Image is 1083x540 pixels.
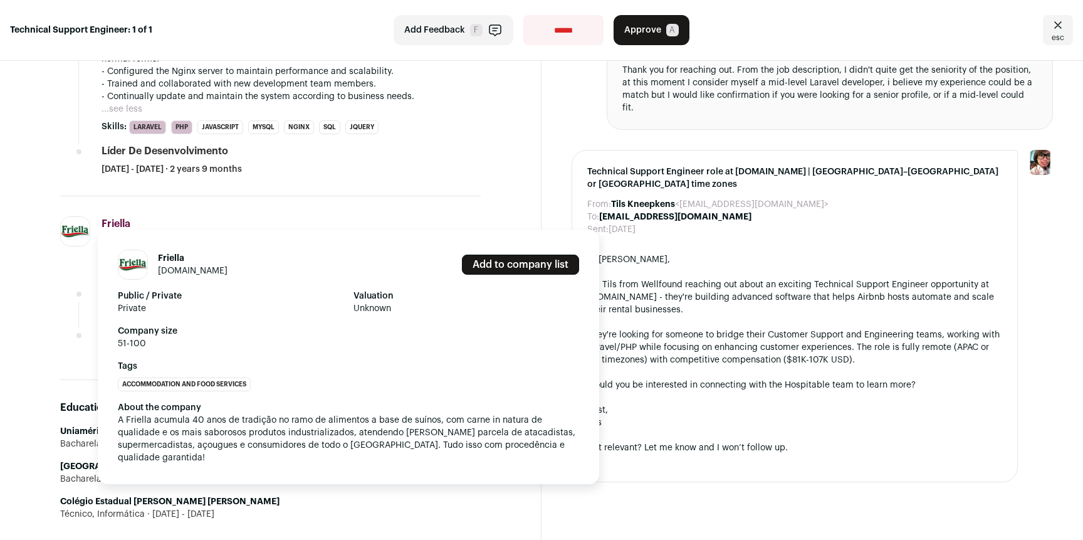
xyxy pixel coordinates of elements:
[599,213,751,221] b: [EMAIL_ADDRESS][DOMAIN_NAME]
[624,24,661,36] span: Approve
[284,120,314,134] li: Nginx
[587,253,1002,266] div: Hi [PERSON_NAME],
[1028,150,1053,175] img: 14759586-medium_jpg
[60,473,481,485] div: Bacharelado, Ciência da Computação
[587,278,1002,316] div: I'm Tils from Wellfound reaching out about an exciting Technical Support Engineer opportunity at ...
[587,442,1002,454] div: Not relevant? Let me know and I won’t follow up.
[118,290,343,302] strong: Public / Private
[102,103,142,115] button: ...see less
[345,120,379,134] li: jQuery
[587,166,1002,191] span: Technical Support Engineer role at [DOMAIN_NAME] | [GEOGRAPHIC_DATA]–[GEOGRAPHIC_DATA] or [GEOGRA...
[587,329,1002,366] div: They're looking for someone to bridge their Customer Support and Engineering teams, working with ...
[353,290,579,302] strong: Valuation
[145,508,214,521] span: [DATE] - [DATE]
[102,78,481,90] p: - Trained and collaborated with new development team members.
[118,325,343,337] strong: Company size
[102,163,242,176] span: [DATE] - [DATE] · 2 years 9 months
[171,120,192,134] li: PHP
[614,15,689,45] button: Approve A
[102,65,481,78] p: - Configured the Nginx server to maintain performance and scalability.
[118,337,343,350] span: 51-100
[611,198,829,211] dd: <[EMAIL_ADDRESS][DOMAIN_NAME]>
[319,120,340,134] li: SQL
[102,144,228,158] div: Líder de desenvolvimento
[587,198,611,211] dt: From:
[102,219,130,229] span: Friella
[404,24,465,36] span: Add Feedback
[60,462,189,471] strong: [GEOGRAPHIC_DATA] - Parana
[394,15,513,45] button: Add Feedback F
[158,252,228,265] h1: Friella
[118,401,579,414] div: About the company
[611,200,675,209] b: Tils Kneepkens
[1043,15,1073,45] a: Close
[60,497,280,506] strong: Colégio Estadual [PERSON_NAME] [PERSON_NAME]
[609,223,636,236] dd: [DATE]
[102,120,127,133] span: Skills:
[1052,33,1064,43] span: esc
[666,24,679,36] span: A
[587,379,1002,391] div: Would you be interested in connecting with the Hospitable team to learn more?
[353,302,579,315] span: Unknown
[587,211,599,223] dt: To:
[248,120,279,134] li: MySQL
[622,64,1037,114] div: Thank you for reaching out. From the job description, I didn't quite get the seniority of the pos...
[587,404,1002,416] div: Best,
[129,120,166,134] li: Laravel
[587,223,609,236] dt: Sent:
[118,250,147,279] img: 5104f912b9ede7e24e1afe3e2a2af0adbb611ae9bb6aca03a67383e4ea79ab4d.jpg
[10,24,152,36] strong: Technical Support Engineer: 1 of 1
[118,360,579,373] strong: Tags
[60,400,481,415] h2: Education
[102,90,481,103] p: - Continually update and maintain the system according to business needs.
[118,416,578,462] span: A Friella acumula 40 anos de tradição no ramo de alimentos a base de suínos, com carne in natura ...
[158,267,228,275] a: [DOMAIN_NAME]
[118,378,251,391] li: Accommodation and Food Services
[61,217,90,246] img: 5104f912b9ede7e24e1afe3e2a2af0adbb611ae9bb6aca03a67383e4ea79ab4d.jpg
[470,24,483,36] span: F
[197,120,243,134] li: JavaScript
[462,255,579,275] a: Add to company list
[60,508,481,521] div: Técnico, Informática
[60,438,481,450] div: Bacharelado, Engenharia de Software
[118,302,343,315] span: Private
[587,416,1002,429] div: Tils
[60,427,109,436] strong: Uniamérica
